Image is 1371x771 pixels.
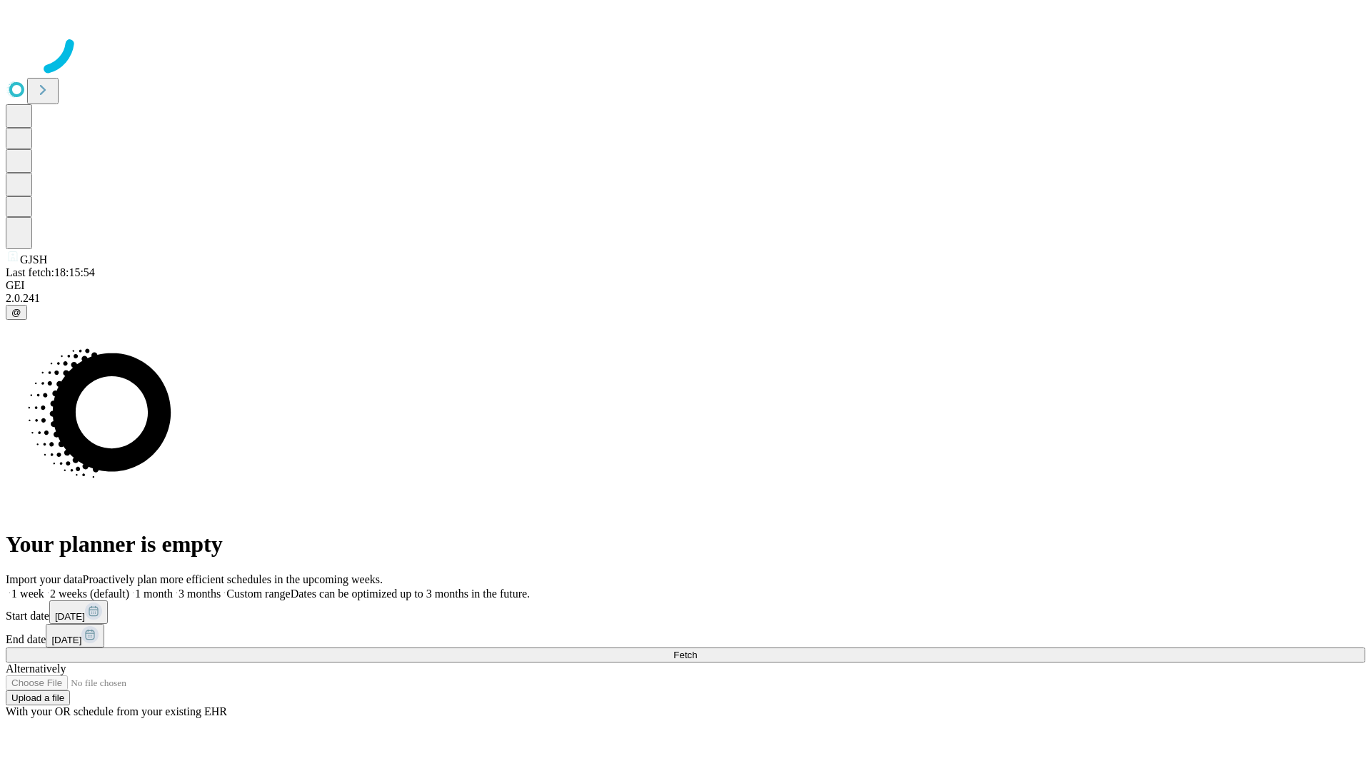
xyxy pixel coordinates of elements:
[6,662,66,675] span: Alternatively
[49,600,108,624] button: [DATE]
[46,624,104,647] button: [DATE]
[226,588,290,600] span: Custom range
[51,635,81,645] span: [DATE]
[179,588,221,600] span: 3 months
[6,531,1365,558] h1: Your planner is empty
[6,647,1365,662] button: Fetch
[20,253,47,266] span: GJSH
[6,292,1365,305] div: 2.0.241
[6,600,1365,624] div: Start date
[6,266,95,278] span: Last fetch: 18:15:54
[6,305,27,320] button: @
[6,573,83,585] span: Import your data
[6,705,227,717] span: With your OR schedule from your existing EHR
[291,588,530,600] span: Dates can be optimized up to 3 months in the future.
[55,611,85,622] span: [DATE]
[11,588,44,600] span: 1 week
[6,279,1365,292] div: GEI
[6,624,1365,647] div: End date
[11,307,21,318] span: @
[50,588,129,600] span: 2 weeks (default)
[6,690,70,705] button: Upload a file
[673,650,697,660] span: Fetch
[83,573,383,585] span: Proactively plan more efficient schedules in the upcoming weeks.
[135,588,173,600] span: 1 month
